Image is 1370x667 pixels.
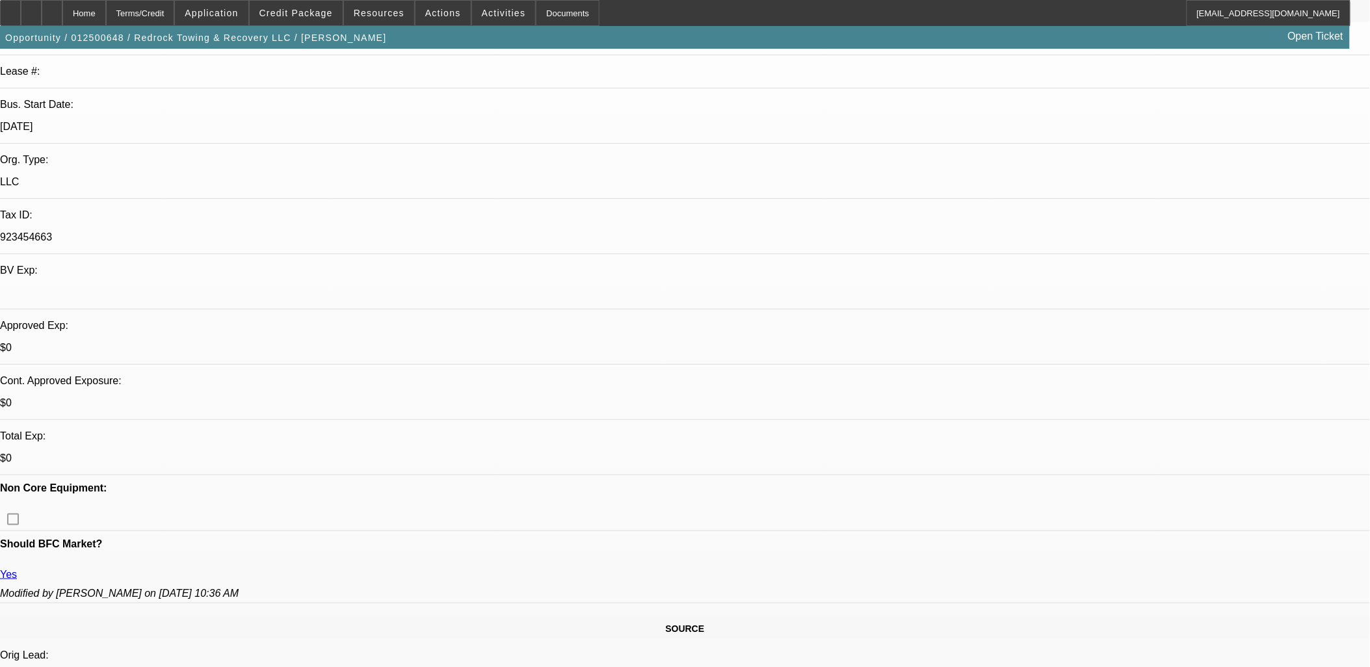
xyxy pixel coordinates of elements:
[175,1,248,25] button: Application
[259,8,333,18] span: Credit Package
[666,623,705,634] span: SOURCE
[354,8,404,18] span: Resources
[5,33,387,43] span: Opportunity / 012500648 / Redrock Towing & Recovery LLC / [PERSON_NAME]
[185,8,238,18] span: Application
[425,8,461,18] span: Actions
[1283,25,1349,47] a: Open Ticket
[250,1,343,25] button: Credit Package
[415,1,471,25] button: Actions
[344,1,414,25] button: Resources
[482,8,526,18] span: Activities
[472,1,536,25] button: Activities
